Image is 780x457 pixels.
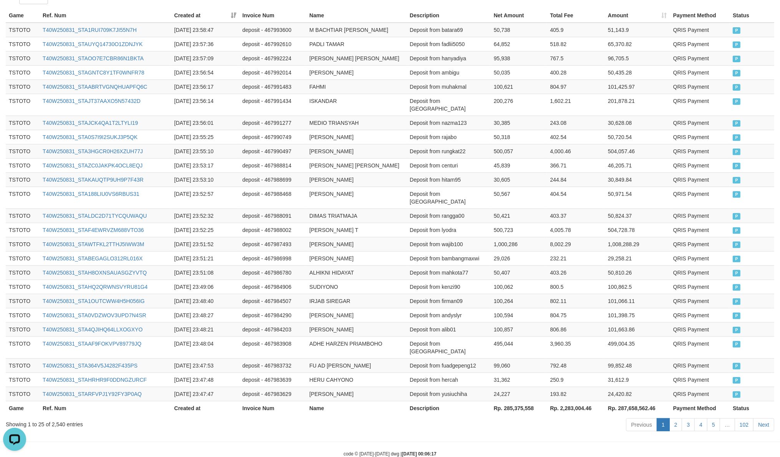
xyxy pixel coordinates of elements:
span: PAID [733,163,740,169]
td: deposit - 467984203 [239,322,306,336]
td: 65,370.82 [605,37,670,51]
td: 64,852 [491,37,547,51]
td: [DATE] 23:49:06 [171,280,240,294]
span: PAID [733,134,740,141]
td: TSTOTO [6,358,40,373]
td: deposit - 467986780 [239,265,306,280]
td: 800.5 [547,280,605,294]
td: 404.54 [547,187,605,209]
td: 402.54 [547,130,605,144]
a: T40W250831_STAHQ2QRWNSVYRU81G4 [43,284,147,290]
td: deposit - 467992610 [239,37,306,51]
span: PAID [733,98,740,105]
th: Game [6,401,40,415]
a: T40W250831_STALDC2D71TYCQUWAQU [43,213,147,219]
td: deposit - 467984290 [239,308,306,322]
td: TSTOTO [6,79,40,94]
td: Deposit from rajabo [407,130,491,144]
td: [DATE] 23:51:08 [171,265,240,280]
a: 4 [694,418,707,431]
span: PAID [733,27,740,34]
td: deposit - 467988468 [239,187,306,209]
td: [PERSON_NAME] [306,237,407,251]
td: deposit - 467988002 [239,223,306,237]
td: [PERSON_NAME] [306,172,407,187]
td: deposit - 467983908 [239,336,306,358]
td: deposit - 467983629 [239,387,306,401]
td: ADHE HARZEN PRIAMBOHO [306,336,407,358]
td: deposit - 467986998 [239,251,306,265]
td: 400.28 [547,65,605,79]
td: deposit - 467983639 [239,373,306,387]
span: PAID [733,313,740,319]
td: QRIS Payment [670,308,730,322]
td: 31,612.9 [605,373,670,387]
a: T40W250831_STAH8OXNSAUASGZYVTQ [43,270,147,276]
td: 232.21 [547,251,605,265]
td: Deposit from hercah [407,373,491,387]
a: 3 [682,418,695,431]
td: 201,878.21 [605,94,670,116]
td: 243.08 [547,116,605,130]
td: 499,004.35 [605,336,670,358]
td: Deposit from fadlii5050 [407,37,491,51]
td: Deposit from [GEOGRAPHIC_DATA] [407,94,491,116]
td: QRIS Payment [670,130,730,144]
td: Deposit from kenzi90 [407,280,491,294]
td: TSTOTO [6,51,40,65]
td: TSTOTO [6,187,40,209]
td: 29,258.21 [605,251,670,265]
td: 50,824.37 [605,209,670,223]
span: PAID [733,191,740,198]
td: 31,362 [491,373,547,387]
td: Deposit from wajib100 [407,237,491,251]
td: deposit - 467992014 [239,65,306,79]
td: 50,407 [491,265,547,280]
td: [DATE] 23:58:47 [171,23,240,37]
td: 403.37 [547,209,605,223]
a: Previous [626,418,657,431]
td: [DATE] 23:48:27 [171,308,240,322]
td: [DATE] 23:52:25 [171,223,240,237]
td: 50,435.28 [605,65,670,79]
td: Deposit from lyodra [407,223,491,237]
td: [DATE] 23:51:52 [171,237,240,251]
td: Deposit from yusiuchiha [407,387,491,401]
td: QRIS Payment [670,144,730,158]
td: [DATE] 23:48:04 [171,336,240,358]
td: TSTOTO [6,251,40,265]
a: T40W250831_STA0VDZWOV3UPD7N4SR [43,312,146,318]
td: QRIS Payment [670,237,730,251]
a: T40W250831_STAUYQ14730O1ZDNJYK [43,41,142,47]
th: Created at [171,401,240,415]
td: deposit - 467988814 [239,158,306,172]
td: [DATE] 23:53:17 [171,158,240,172]
span: PAID [733,391,740,398]
td: Deposit from andyslyr [407,308,491,322]
a: T40W250831_STABEGAGLO312RL016X [43,255,142,262]
a: T40W250831_STAHRHR9F0DDNGZURCF [43,377,147,383]
td: QRIS Payment [670,265,730,280]
td: 792.48 [547,358,605,373]
td: TSTOTO [6,280,40,294]
td: 96,705.5 [605,51,670,65]
td: [DATE] 23:52:57 [171,187,240,209]
th: Amount: activate to sort column ascending [605,8,670,23]
th: Description [407,8,491,23]
a: T40W250831_STA1OUTCWW4H5H056IG [43,298,145,304]
th: Invoice Num [239,401,306,415]
a: T40W250831_STA3HGCR0H26XZUH77J [43,148,143,154]
td: QRIS Payment [670,251,730,265]
a: 102 [735,418,754,431]
td: Deposit from rangga00 [407,209,491,223]
td: [DATE] 23:52:32 [171,209,240,223]
td: DIMAS TRIATMAJA [306,209,407,223]
td: QRIS Payment [670,23,730,37]
span: PAID [733,70,740,76]
td: 802.11 [547,294,605,308]
td: Deposit from alib01 [407,322,491,336]
td: ALHIKNI HIDAYAT [306,265,407,280]
a: Next [753,418,774,431]
td: QRIS Payment [670,158,730,172]
td: deposit - 467988699 [239,172,306,187]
